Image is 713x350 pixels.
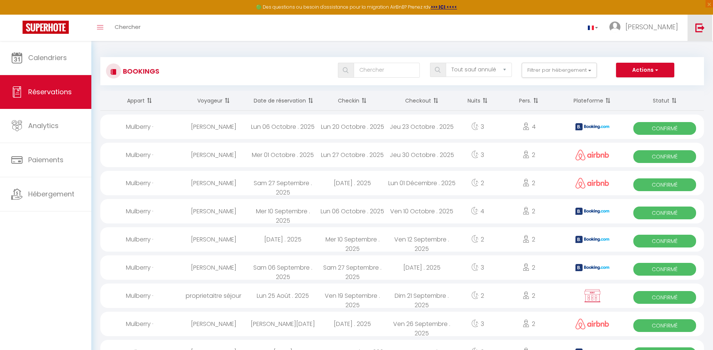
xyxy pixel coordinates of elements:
img: Super Booking [23,21,69,34]
th: Sort by channel [559,91,626,111]
span: Analytics [28,121,59,130]
th: Sort by checkin [318,91,387,111]
a: Chercher [109,15,146,41]
th: Sort by guest [179,91,248,111]
button: Filtrer par hébergement [522,63,597,78]
span: [PERSON_NAME] [625,22,678,32]
th: Sort by booking date [248,91,318,111]
img: ... [609,21,621,33]
img: logout [695,23,705,32]
a: >>> ICI <<<< [431,4,457,10]
span: Réservations [28,87,72,97]
span: Chercher [115,23,141,31]
button: Actions [616,63,674,78]
th: Sort by checkout [387,91,457,111]
th: Sort by rentals [100,91,179,111]
span: Calendriers [28,53,67,62]
h3: Bookings [121,63,159,80]
th: Sort by status [625,91,704,111]
a: ... [PERSON_NAME] [604,15,687,41]
th: Sort by people [499,91,559,111]
input: Chercher [354,63,420,78]
span: Hébergement [28,189,74,199]
span: Paiements [28,155,64,164]
th: Sort by nights [457,91,499,111]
